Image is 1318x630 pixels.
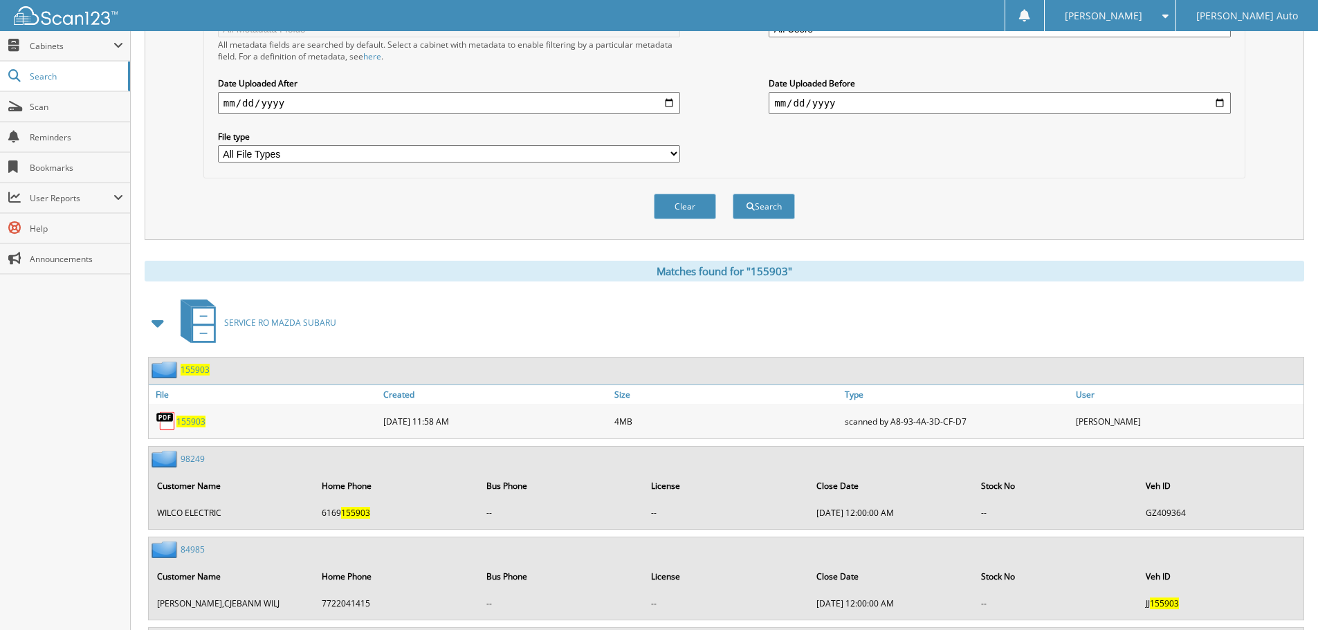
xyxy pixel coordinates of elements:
[1139,472,1302,500] th: Veh ID
[315,592,478,615] td: 7722041415
[769,92,1231,114] input: end
[145,261,1304,281] div: Matches found for "155903"
[30,162,123,174] span: Bookmarks
[611,407,842,435] div: 4MB
[1150,597,1179,609] span: 155903
[224,317,336,328] span: SERVICE RO MAZDA SUBARU
[1196,12,1298,20] span: [PERSON_NAME] Auto
[644,472,807,500] th: License
[1139,562,1302,591] th: Veh ID
[809,592,973,615] td: [DATE] 12:00:00 AM
[1139,501,1302,524] td: GZ409364
[30,131,123,143] span: Reminders
[380,407,611,435] div: [DATE] 11:58 AM
[181,544,205,555] a: 84985
[218,77,680,89] label: Date Uploaded After
[841,407,1072,435] div: scanned by A8-93-4A-3D-CF-D7
[30,40,113,52] span: Cabinets
[152,450,181,467] img: folder2.png
[156,411,176,432] img: PDF.png
[152,361,181,378] img: folder2.png
[181,364,210,376] a: 155903
[150,562,313,591] th: Customer Name
[380,385,611,404] a: Created
[30,223,123,234] span: Help
[654,194,716,219] button: Clear
[1065,12,1142,20] span: [PERSON_NAME]
[974,472,1137,500] th: Stock No
[1072,407,1303,435] div: [PERSON_NAME]
[315,472,478,500] th: Home Phone
[644,562,807,591] th: License
[315,562,478,591] th: Home Phone
[479,562,643,591] th: Bus Phone
[479,472,643,500] th: Bus Phone
[181,453,205,465] a: 98249
[341,507,370,519] span: 155903
[172,295,336,350] a: SERVICE RO MAZDA SUBARU
[644,501,807,524] td: --
[150,472,313,500] th: Customer Name
[1139,592,1302,615] td: JJ
[30,192,113,204] span: User Reports
[149,385,380,404] a: File
[611,385,842,404] a: Size
[479,592,643,615] td: --
[809,562,973,591] th: Close Date
[974,592,1137,615] td: --
[30,71,121,82] span: Search
[809,472,973,500] th: Close Date
[30,101,123,113] span: Scan
[644,592,807,615] td: --
[974,501,1137,524] td: --
[14,6,118,25] img: scan123-logo-white.svg
[733,194,795,219] button: Search
[363,50,381,62] a: here
[769,77,1231,89] label: Date Uploaded Before
[809,501,973,524] td: [DATE] 12:00:00 AM
[1072,385,1303,404] a: User
[479,501,643,524] td: --
[30,253,123,265] span: Announcements
[974,562,1137,591] th: Stock No
[218,39,680,62] div: All metadata fields are searched by default. Select a cabinet with metadata to enable filtering b...
[1249,564,1318,630] iframe: Chat Widget
[315,501,478,524] td: 6169
[150,592,313,615] td: [PERSON_NAME],CJEBANM WILJ
[218,131,680,142] label: File type
[176,416,205,427] a: 155903
[150,501,313,524] td: WILCO ELECTRIC
[218,92,680,114] input: start
[841,385,1072,404] a: Type
[152,541,181,558] img: folder2.png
